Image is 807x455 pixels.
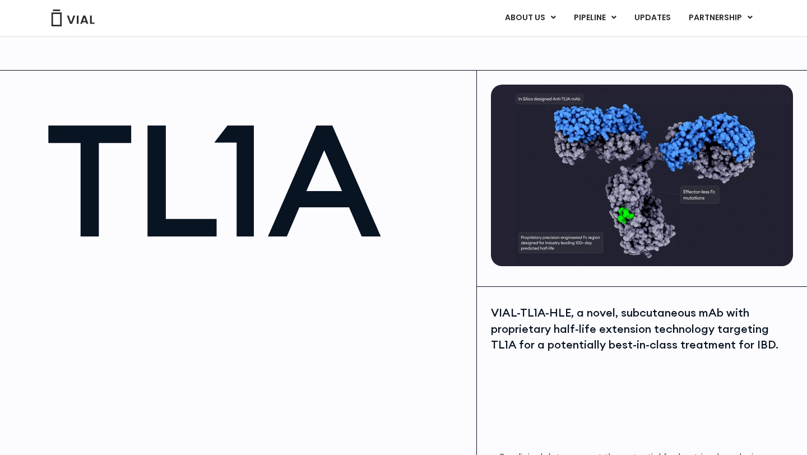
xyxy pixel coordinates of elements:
[491,305,790,353] div: VIAL-TL1A-HLE, a novel, subcutaneous mAb with proprietary half-life extension technology targetin...
[680,8,762,27] a: PARTNERSHIPMenu Toggle
[496,8,564,27] a: ABOUT USMenu Toggle
[625,8,679,27] a: UPDATES
[565,8,625,27] a: PIPELINEMenu Toggle
[491,85,793,266] img: TL1A antibody diagram.
[50,10,95,26] img: Vial Logo
[45,101,465,258] h1: TL1A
